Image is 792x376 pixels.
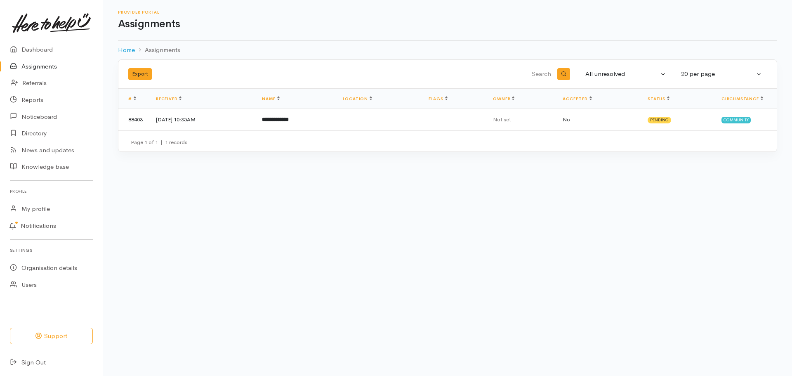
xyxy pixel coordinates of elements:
[343,96,372,102] a: Location
[493,116,511,123] span: Not set
[135,45,180,55] li: Assignments
[648,117,671,123] span: Pending
[160,139,163,146] span: |
[585,69,659,79] div: All unresolved
[580,66,671,82] button: All unresolved
[10,328,93,345] button: Support
[10,245,93,256] h6: Settings
[354,64,553,84] input: Search
[118,109,149,130] td: 88403
[118,18,777,30] h1: Assignments
[156,96,181,102] a: Received
[563,96,592,102] a: Accepted
[721,117,751,123] span: Community
[493,96,514,102] a: Owner
[676,66,767,82] button: 20 per page
[118,10,777,14] h6: Provider Portal
[128,96,136,102] a: #
[128,68,152,80] button: Export
[262,96,279,102] a: Name
[118,40,777,60] nav: breadcrumb
[131,139,187,146] small: Page 1 of 1 1 records
[721,96,763,102] a: Circumstance
[10,186,93,197] h6: Profile
[648,96,669,102] a: Status
[429,96,448,102] a: Flags
[563,116,570,123] span: No
[149,109,255,130] td: [DATE] 10:35AM
[118,45,135,55] a: Home
[681,69,754,79] div: 20 per page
